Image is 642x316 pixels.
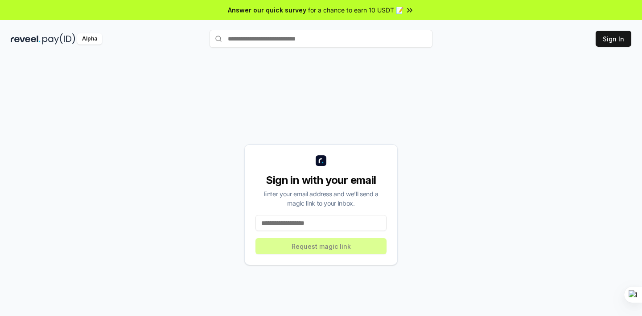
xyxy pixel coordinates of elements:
[42,33,75,45] img: pay_id
[308,5,403,15] span: for a chance to earn 10 USDT 📝
[255,173,387,187] div: Sign in with your email
[228,5,306,15] span: Answer our quick survey
[596,31,631,47] button: Sign In
[11,33,41,45] img: reveel_dark
[255,189,387,208] div: Enter your email address and we’ll send a magic link to your inbox.
[316,155,326,166] img: logo_small
[77,33,102,45] div: Alpha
